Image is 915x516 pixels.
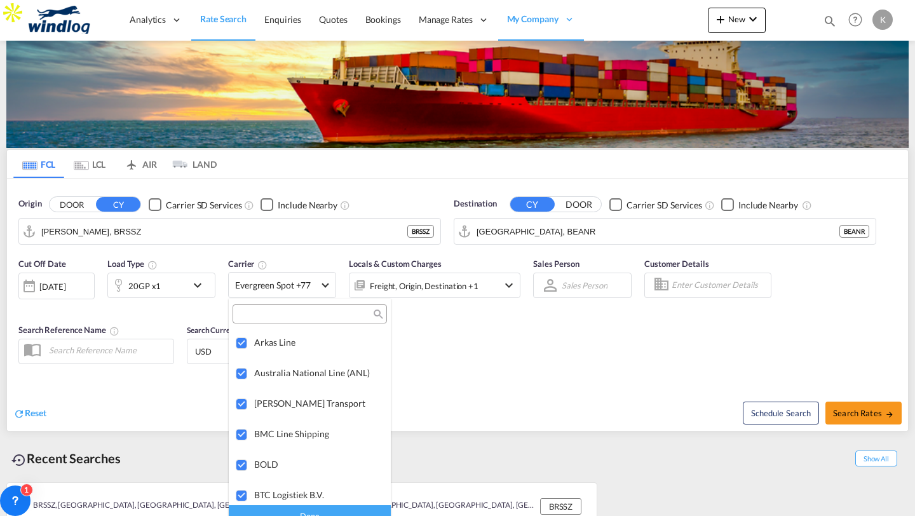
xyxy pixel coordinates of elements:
div: Arkas Line [254,337,381,348]
div: BTC Logistiek B.V. [254,489,381,500]
div: Baker Transport [254,398,381,409]
md-icon: icon-magnify [372,309,382,319]
div: Australia National Line (ANL) [254,367,381,378]
div: BMC Line Shipping [254,428,381,439]
div: BOLD [254,459,381,470]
